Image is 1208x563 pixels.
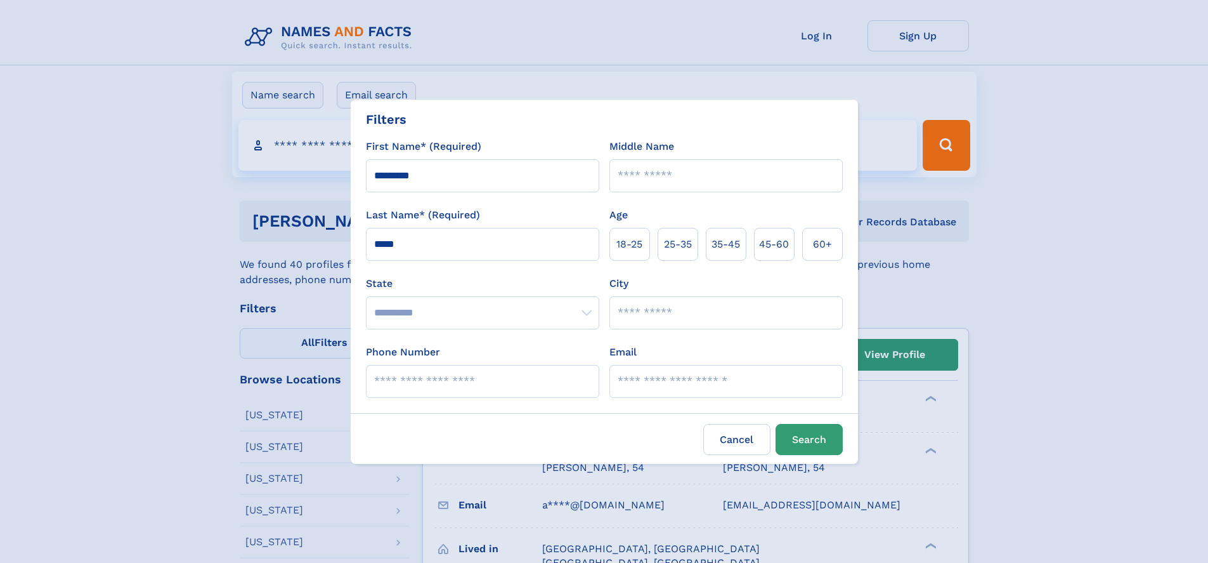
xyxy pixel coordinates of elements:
[366,276,599,291] label: State
[366,139,481,154] label: First Name* (Required)
[609,345,637,360] label: Email
[813,237,832,252] span: 60+
[703,424,770,455] label: Cancel
[609,276,628,291] label: City
[711,237,740,252] span: 35‑45
[664,237,692,252] span: 25‑35
[616,237,642,252] span: 18‑25
[776,424,843,455] button: Search
[609,139,674,154] label: Middle Name
[366,345,440,360] label: Phone Number
[759,237,789,252] span: 45‑60
[366,208,480,223] label: Last Name* (Required)
[366,110,406,129] div: Filters
[609,208,628,223] label: Age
